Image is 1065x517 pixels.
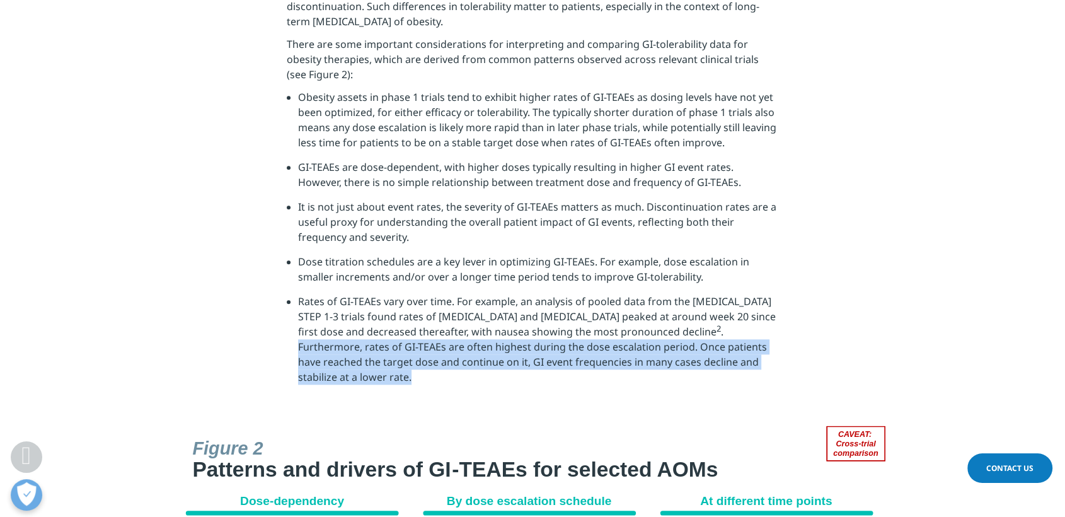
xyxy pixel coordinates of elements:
span: There are some important considerations for interpreting and comparing GI-tolerability data for o... [287,37,759,81]
li: Rates of GI-TEAEs vary over time. For example, an analysis of pooled data from the [MEDICAL_DATA]... [298,294,779,394]
span: It is not just about event rates, the severity of GI-TEAEs matters as much. Discontinuation rates... [298,200,776,244]
span: Dose titration schedules are a key lever in optimizing GI-TEAEs. For example, dose escalation in ... [298,255,749,284]
span: Obesity assets in phase 1 trials tend to exhibit higher rates of GI-TEAEs as dosing levels have n... [298,90,776,149]
span: Contact Us [986,463,1033,473]
button: 打开偏好 [11,479,42,511]
sup: 2 [717,323,721,334]
a: Contact Us [967,453,1052,483]
span: GI-TEAEs are dose-dependent, with higher doses typically resulting in higher GI event rates. Howe... [298,160,741,189]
